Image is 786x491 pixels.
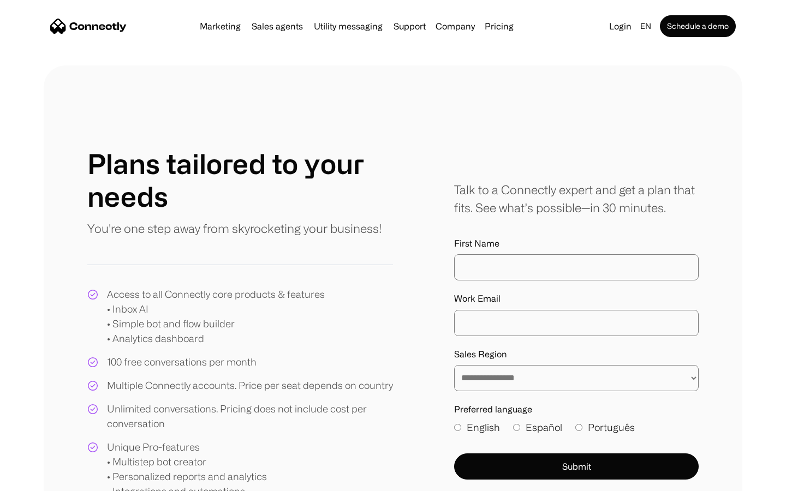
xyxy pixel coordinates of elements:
a: Login [605,19,636,34]
div: Access to all Connectly core products & features • Inbox AI • Simple bot and flow builder • Analy... [107,287,325,346]
div: en [640,19,651,34]
div: Talk to a Connectly expert and get a plan that fits. See what’s possible—in 30 minutes. [454,181,699,217]
aside: Language selected: English [11,471,65,487]
div: Unlimited conversations. Pricing does not include cost per conversation [107,402,393,431]
ul: Language list [22,472,65,487]
input: English [454,424,461,431]
div: Multiple Connectly accounts. Price per seat depends on country [107,378,393,393]
label: First Name [454,238,699,249]
a: Marketing [195,22,245,31]
button: Submit [454,453,699,480]
a: Pricing [480,22,518,31]
label: English [454,420,500,435]
input: Español [513,424,520,431]
input: Português [575,424,582,431]
p: You're one step away from skyrocketing your business! [87,219,382,237]
label: Work Email [454,294,699,304]
a: Utility messaging [309,22,387,31]
a: Schedule a demo [660,15,736,37]
label: Sales Region [454,349,699,360]
label: Español [513,420,562,435]
a: Support [389,22,430,31]
label: Português [575,420,635,435]
div: Company [436,19,475,34]
label: Preferred language [454,404,699,415]
div: 100 free conversations per month [107,355,257,369]
h1: Plans tailored to your needs [87,147,393,213]
a: Sales agents [247,22,307,31]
